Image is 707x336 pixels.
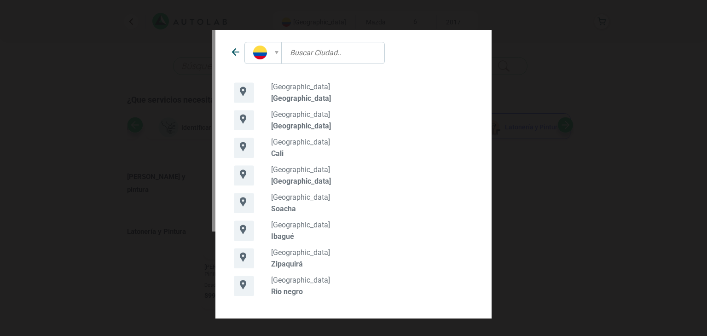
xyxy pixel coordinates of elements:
[271,276,473,284] p: [GEOGRAPHIC_DATA]
[271,82,473,91] p: [GEOGRAPHIC_DATA]
[271,165,473,174] p: [GEOGRAPHIC_DATA]
[244,42,281,64] div: Flag of COLOMBIA
[281,42,385,64] input: Buscar Ciudad..
[271,94,473,103] p: [GEOGRAPHIC_DATA]
[271,232,473,241] p: Ibagué
[271,138,473,146] p: [GEOGRAPHIC_DATA]
[271,248,473,257] p: [GEOGRAPHIC_DATA]
[253,46,267,59] img: Flag of COLOMBIA
[271,287,473,296] p: Rio negro
[271,110,473,119] p: [GEOGRAPHIC_DATA]
[271,260,473,268] p: Zipaquirá
[271,204,473,213] p: Soacha
[271,122,473,130] p: [GEOGRAPHIC_DATA]
[271,149,473,158] p: Cali
[271,193,473,202] p: [GEOGRAPHIC_DATA]
[271,220,473,229] p: [GEOGRAPHIC_DATA]
[271,177,473,185] p: [GEOGRAPHIC_DATA]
